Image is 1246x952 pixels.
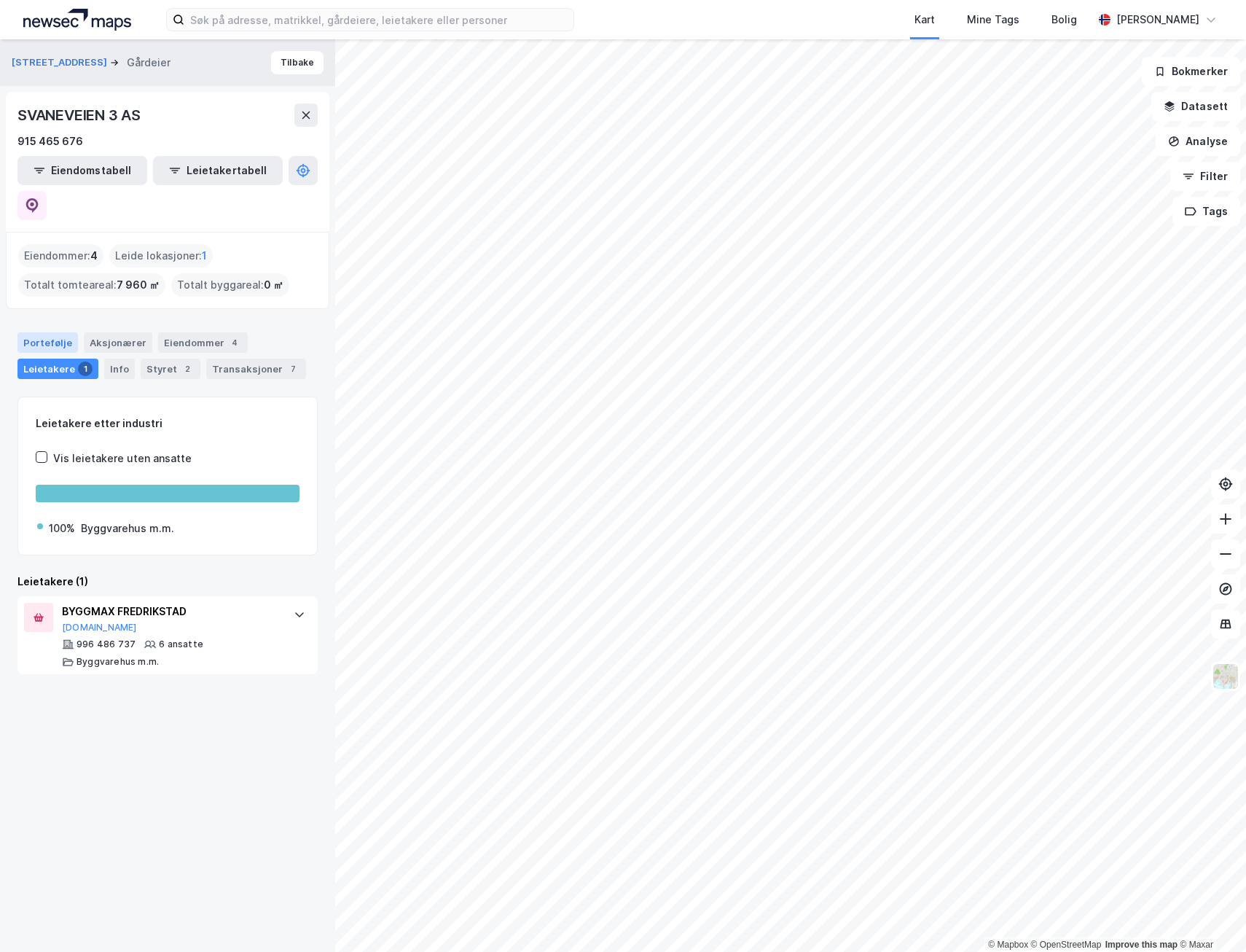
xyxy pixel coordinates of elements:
[117,276,160,294] span: 7 960 ㎡
[49,520,75,537] div: 100%
[180,362,195,376] div: 2
[62,603,279,620] div: BYGGMAX FREDRIKSTAD
[90,247,98,265] span: 4
[17,156,147,185] button: Eiendomstabell
[17,332,78,353] div: Portefølje
[1151,92,1240,121] button: Datasett
[77,639,136,650] div: 996 486 737
[141,359,200,379] div: Styret
[159,639,203,650] div: 6 ansatte
[17,359,98,379] div: Leietakere
[1116,11,1199,28] div: [PERSON_NAME]
[227,335,242,350] div: 4
[184,9,573,31] input: Søk på adresse, matrikkel, gårdeiere, leietakere eller personer
[109,244,213,268] div: Leide lokasjoner :
[12,55,110,70] button: [STREET_ADDRESS]
[104,359,135,379] div: Info
[36,415,299,432] div: Leietakere etter industri
[264,276,283,294] span: 0 ㎡
[171,273,289,297] div: Totalt byggareal :
[17,133,83,150] div: 915 465 676
[127,54,171,71] div: Gårdeier
[1172,197,1240,226] button: Tags
[1031,940,1102,950] a: OpenStreetMap
[53,450,192,467] div: Vis leietakere uten ansatte
[271,51,324,74] button: Tilbake
[1142,57,1240,86] button: Bokmerker
[77,656,159,668] div: Byggvarehus m.m.
[18,244,103,268] div: Eiendommer :
[206,359,306,379] div: Transaksjoner
[81,520,174,537] div: Byggvarehus m.m.
[988,940,1028,950] a: Mapbox
[158,332,248,353] div: Eiendommer
[1212,663,1239,690] img: Z
[84,332,152,353] div: Aksjonærer
[1105,940,1178,950] a: Improve this map
[286,362,300,376] div: 7
[78,362,93,376] div: 1
[914,11,935,28] div: Kart
[967,11,1019,28] div: Mine Tags
[18,273,165,297] div: Totalt tomteareal :
[153,156,283,185] button: Leietakertabell
[17,573,318,590] div: Leietakere (1)
[1156,127,1240,156] button: Analyse
[1051,11,1077,28] div: Bolig
[17,104,144,127] div: SVANEVEIEN 3 AS
[62,622,137,633] button: [DOMAIN_NAME]
[23,9,131,31] img: logo.a4113a55bc3d86da70a041830d287a7e.svg
[1173,882,1246,952] iframe: Chat Widget
[1170,162,1240,191] button: Filter
[202,247,207,265] span: 1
